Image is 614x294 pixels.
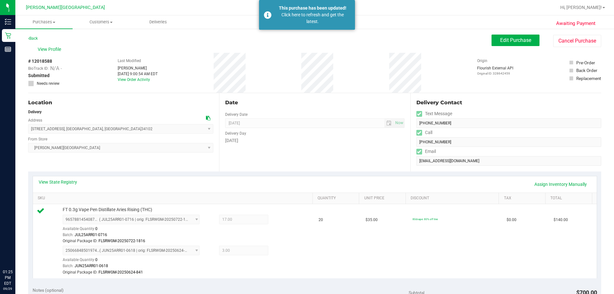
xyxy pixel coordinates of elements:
[5,32,11,39] inline-svg: Retail
[63,233,74,237] span: Batch:
[141,19,176,25] span: Deliveries
[118,58,141,64] label: Last Modified
[73,15,130,29] a: Customers
[75,264,108,268] span: JUN25ARR01-0618
[500,37,531,43] span: Edit Purchase
[63,207,152,213] span: FT 0.3g Vape Pen Distillate Aries Rising (THC)
[26,5,105,10] span: [PERSON_NAME][GEOGRAPHIC_DATA]
[416,128,432,137] label: Call
[130,15,187,29] a: Deliveries
[416,99,601,107] div: Delivery Contact
[28,36,38,41] a: Back
[507,217,516,223] span: $0.00
[318,196,357,201] a: Quantity
[33,288,64,293] span: Notes (optional)
[550,196,589,201] a: Total
[15,19,73,25] span: Purchases
[50,65,59,71] span: N/A
[5,46,11,52] inline-svg: Reports
[37,81,59,86] span: Needs review
[28,117,42,123] label: Address
[416,118,601,128] input: Format: (999) 999-9999
[63,224,207,237] div: Available Quantity:
[6,243,26,262] iframe: Resource center
[28,72,50,79] span: Submitted
[416,109,452,118] label: Text Message
[38,196,310,201] a: SKU
[63,239,98,243] span: Original Package ID:
[492,35,539,46] button: Edit Purchase
[364,196,403,201] a: Unit Price
[576,60,595,66] div: Pre-Order
[416,147,436,156] label: Email
[560,5,602,10] span: Hi, [PERSON_NAME]!
[28,58,52,65] span: # 12018588
[319,217,323,223] span: 20
[576,75,601,82] div: Replacement
[98,239,145,243] span: FLSRWGM-20250722-1816
[411,196,496,201] a: Discount
[28,110,42,114] strong: Delivery
[118,65,158,71] div: [PERSON_NAME]
[275,5,350,12] div: This purchase has been updated!
[477,65,513,76] div: Flourish External API
[3,286,12,291] p: 09/29
[28,136,47,142] label: From Store
[5,19,11,25] inline-svg: Inventory
[225,137,404,144] div: [DATE]
[413,218,438,221] span: 80dvape: 80% off line
[61,66,62,71] span: -
[206,115,210,122] div: Copy address to clipboard
[225,112,248,117] label: Delivery Date
[225,99,404,107] div: Date
[95,226,98,231] span: 0
[15,15,73,29] a: Purchases
[28,99,213,107] div: Location
[477,71,513,76] p: Original ID: 328642459
[366,217,378,223] span: $35.00
[530,179,591,190] a: Assign Inventory Manually
[556,20,595,27] span: Awaiting Payment
[73,19,130,25] span: Customers
[95,258,98,262] span: 0
[75,233,107,237] span: JUL25ARR01-0716
[504,196,543,201] a: Tax
[576,67,597,74] div: Back Order
[63,255,207,268] div: Available Quantity:
[118,77,150,82] a: View Order Activity
[63,270,98,274] span: Original Package ID:
[63,264,74,268] span: Batch:
[554,217,568,223] span: $140.00
[275,12,350,25] div: Click here to refresh and get the latest.
[553,35,601,47] button: Cancel Purchase
[28,66,49,71] span: BioTrack ID:
[38,46,63,53] span: View Profile
[3,269,12,286] p: 01:25 PM EDT
[225,131,246,136] label: Delivery Day
[118,71,158,77] div: [DATE] 9:00:54 AM EDT
[477,58,487,64] label: Origin
[98,270,143,274] span: FLSRWGM-20250624-841
[39,179,77,185] a: View State Registry
[416,137,601,147] input: Format: (999) 999-9999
